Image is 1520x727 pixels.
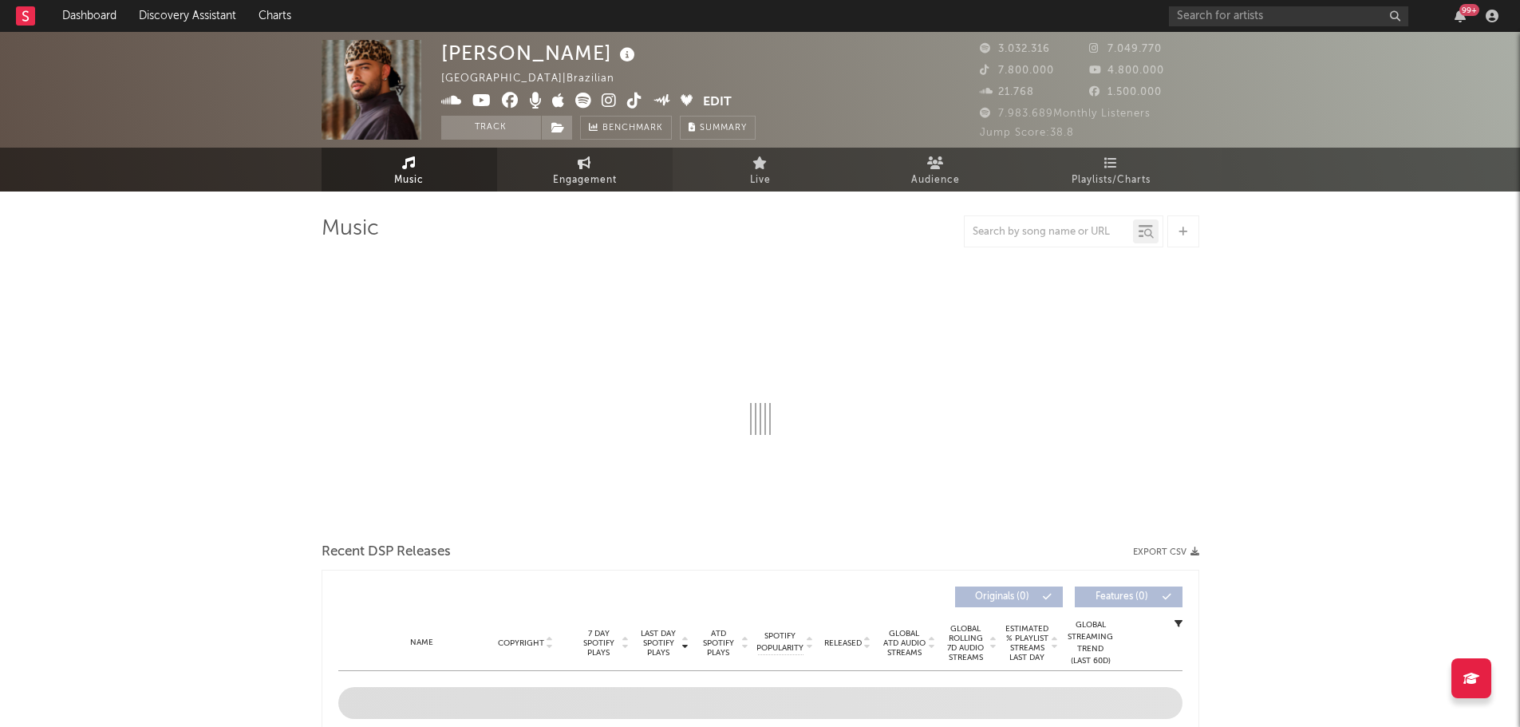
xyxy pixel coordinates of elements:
[553,171,617,190] span: Engagement
[980,109,1151,119] span: 7.983.689 Monthly Listeners
[955,587,1063,607] button: Originals(0)
[1089,44,1162,54] span: 7.049.770
[441,40,639,66] div: [PERSON_NAME]
[394,171,424,190] span: Music
[441,116,541,140] button: Track
[1169,6,1408,26] input: Search for artists
[1089,87,1162,97] span: 1.500.000
[1133,547,1199,557] button: Export CSV
[638,629,680,658] span: Last Day Spotify Plays
[980,87,1034,97] span: 21.768
[1459,4,1479,16] div: 99 +
[848,148,1024,192] a: Audience
[965,226,1133,239] input: Search by song name or URL
[602,119,663,138] span: Benchmark
[498,638,544,648] span: Copyright
[965,592,1039,602] span: Originals ( 0 )
[980,65,1054,76] span: 7.800.000
[911,171,960,190] span: Audience
[1067,619,1115,667] div: Global Streaming Trend (Last 60D)
[322,543,451,562] span: Recent DSP Releases
[980,128,1074,138] span: Jump Score: 38.8
[1072,171,1151,190] span: Playlists/Charts
[1089,65,1164,76] span: 4.800.000
[497,148,673,192] a: Engagement
[882,629,926,658] span: Global ATD Audio Streams
[1085,592,1159,602] span: Features ( 0 )
[1005,624,1049,662] span: Estimated % Playlist Streams Last Day
[980,44,1050,54] span: 3.032.316
[824,638,862,648] span: Released
[750,171,771,190] span: Live
[580,116,672,140] a: Benchmark
[578,629,620,658] span: 7 Day Spotify Plays
[1455,10,1466,22] button: 99+
[1075,587,1182,607] button: Features(0)
[441,69,633,89] div: [GEOGRAPHIC_DATA] | Brazilian
[322,148,497,192] a: Music
[703,93,732,113] button: Edit
[756,630,803,654] span: Spotify Popularity
[697,629,740,658] span: ATD Spotify Plays
[370,637,475,649] div: Name
[944,624,988,662] span: Global Rolling 7D Audio Streams
[673,148,848,192] a: Live
[680,116,756,140] button: Summary
[1024,148,1199,192] a: Playlists/Charts
[700,124,747,132] span: Summary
